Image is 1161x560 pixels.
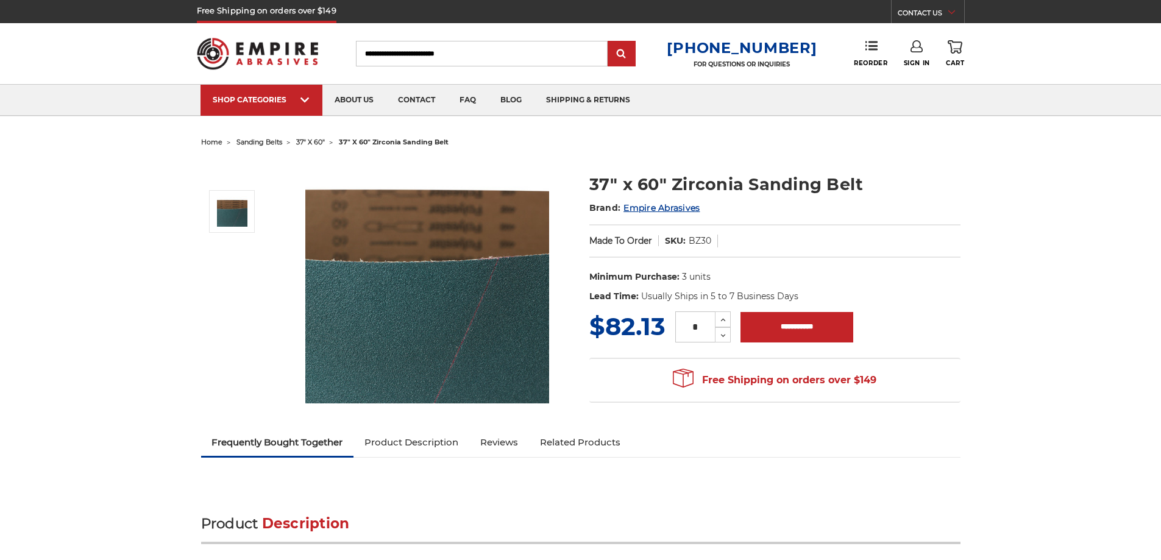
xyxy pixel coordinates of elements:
[898,6,964,23] a: CONTACT US
[854,40,887,66] a: Reorder
[904,59,930,67] span: Sign In
[529,429,631,456] a: Related Products
[197,30,319,77] img: Empire Abrasives
[262,515,350,532] span: Description
[296,138,325,146] a: 37" x 60"
[469,429,529,456] a: Reviews
[589,235,652,246] span: Made To Order
[682,271,711,283] dd: 3 units
[667,39,817,57] a: [PHONE_NUMBER]
[589,311,666,341] span: $82.13
[673,368,876,392] span: Free Shipping on orders over $149
[589,290,639,303] dt: Lead Time:
[946,40,964,67] a: Cart
[946,59,964,67] span: Cart
[322,85,386,116] a: about us
[305,160,549,403] img: 37" x 60" Zirconia Sanding Belt
[339,138,449,146] span: 37" x 60" zirconia sanding belt
[217,196,247,227] img: 37" x 60" Zirconia Sanding Belt
[689,235,711,247] dd: BZ30
[201,429,354,456] a: Frequently Bought Together
[386,85,447,116] a: contact
[589,271,680,283] dt: Minimum Purchase:
[201,515,258,532] span: Product
[213,95,310,104] div: SHOP CATEGORIES
[488,85,534,116] a: blog
[534,85,642,116] a: shipping & returns
[623,202,700,213] a: Empire Abrasives
[589,172,960,196] h1: 37" x 60" Zirconia Sanding Belt
[667,60,817,68] p: FOR QUESTIONS OR INQUIRIES
[665,235,686,247] dt: SKU:
[236,138,282,146] a: sanding belts
[609,42,634,66] input: Submit
[201,138,222,146] a: home
[641,290,798,303] dd: Usually Ships in 5 to 7 Business Days
[353,429,469,456] a: Product Description
[589,202,621,213] span: Brand:
[447,85,488,116] a: faq
[854,59,887,67] span: Reorder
